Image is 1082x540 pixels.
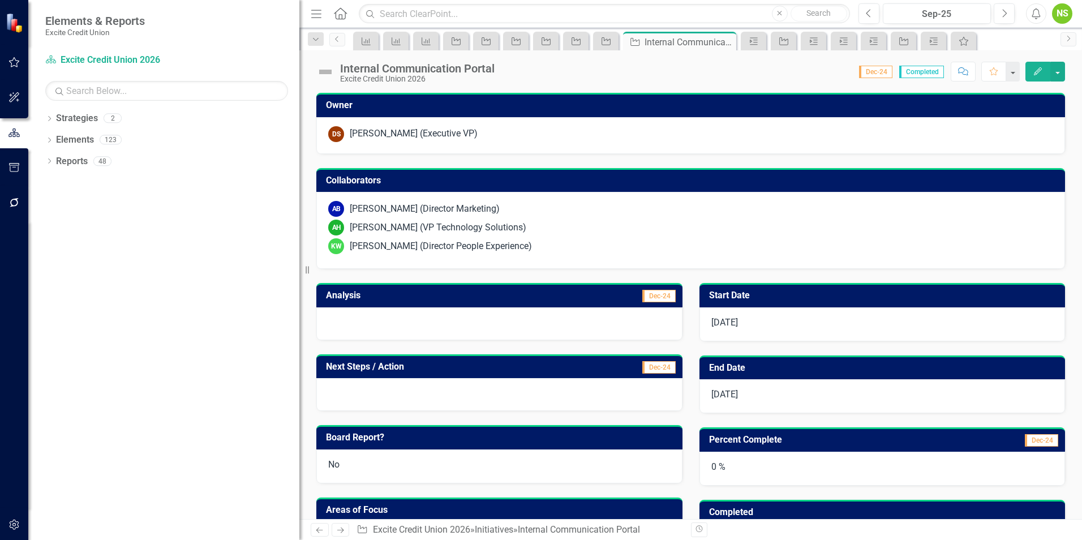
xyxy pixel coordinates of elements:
[326,432,677,443] h3: Board Report?
[887,7,987,21] div: Sep-25
[56,155,88,168] a: Reports
[350,203,500,216] div: [PERSON_NAME] (Director Marketing)
[45,28,145,37] small: Excite Credit Union
[709,363,1060,373] h3: End Date
[357,524,682,537] div: » »
[316,63,334,81] img: Not Defined
[326,505,677,515] h3: Areas of Focus
[1052,3,1072,24] button: NS
[326,100,1059,110] h3: Owner
[359,4,850,24] input: Search ClearPoint...
[328,126,344,142] div: DS
[350,221,526,234] div: [PERSON_NAME] (VP Technology Solutions)
[350,240,532,253] div: [PERSON_NAME] (Director People Experience)
[883,3,991,24] button: Sep-25
[806,8,831,18] span: Search
[709,507,1060,517] h3: Completed
[6,13,25,33] img: ClearPoint Strategy
[475,524,513,535] a: Initiatives
[328,220,344,235] div: AH
[104,114,122,123] div: 2
[899,66,944,78] span: Completed
[642,361,676,374] span: Dec-24
[45,54,187,67] a: Excite Credit Union 2026
[711,317,738,328] span: [DATE]
[1025,434,1058,447] span: Dec-24
[709,435,947,445] h3: Percent Complete
[56,112,98,125] a: Strategies
[340,62,495,75] div: Internal Communication Portal
[711,389,738,400] span: [DATE]
[45,81,288,101] input: Search Below...
[791,6,847,22] button: Search
[45,14,145,28] span: Elements & Reports
[645,35,733,49] div: Internal Communication Portal
[373,524,470,535] a: Excite Credit Union 2026
[100,135,122,145] div: 123
[93,156,111,166] div: 48
[859,66,892,78] span: Dec-24
[340,75,495,83] div: Excite Credit Union 2026
[56,134,94,147] a: Elements
[326,362,569,372] h3: Next Steps / Action
[642,290,676,302] span: Dec-24
[699,452,1066,486] div: 0 %
[326,175,1059,186] h3: Collaborators
[326,290,501,301] h3: Analysis
[518,524,640,535] div: Internal Communication Portal
[709,290,1060,301] h3: Start Date
[328,201,344,217] div: AB
[328,238,344,254] div: KW
[350,127,478,140] div: [PERSON_NAME] (Executive VP)
[328,459,340,470] span: No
